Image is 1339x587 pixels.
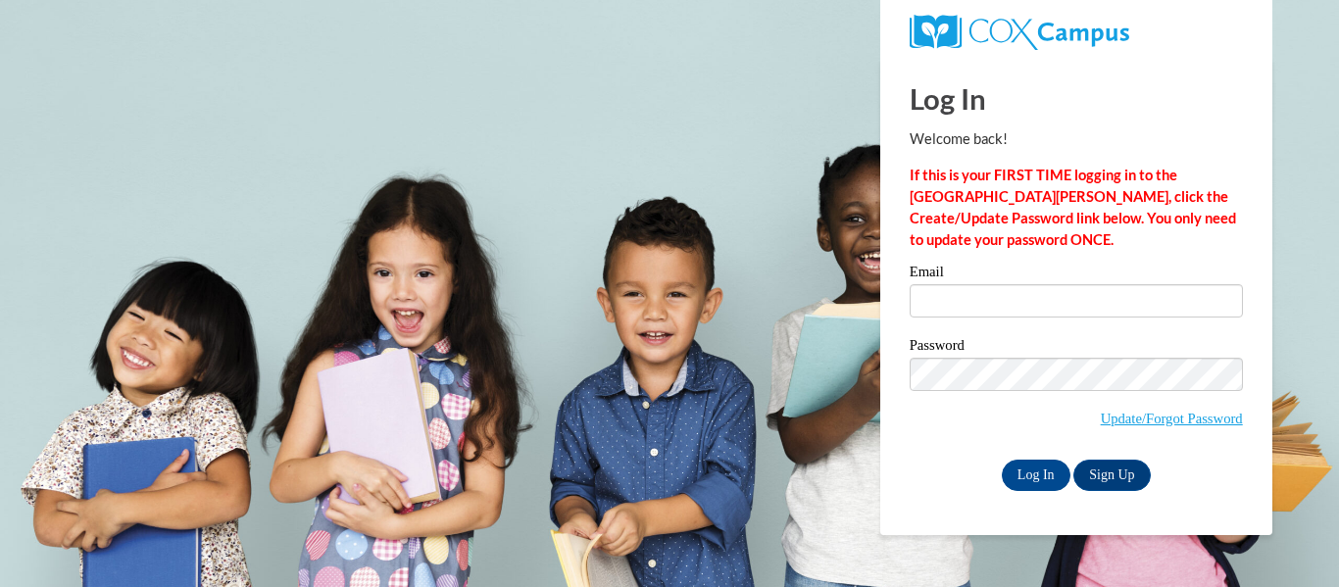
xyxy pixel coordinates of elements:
[1101,411,1243,426] a: Update/Forgot Password
[910,15,1129,50] img: COX Campus
[1073,460,1150,491] a: Sign Up
[910,338,1243,358] label: Password
[910,167,1236,248] strong: If this is your FIRST TIME logging in to the [GEOGRAPHIC_DATA][PERSON_NAME], click the Create/Upd...
[910,78,1243,119] h1: Log In
[910,128,1243,150] p: Welcome back!
[1002,460,1070,491] input: Log In
[910,15,1243,50] a: COX Campus
[910,265,1243,284] label: Email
